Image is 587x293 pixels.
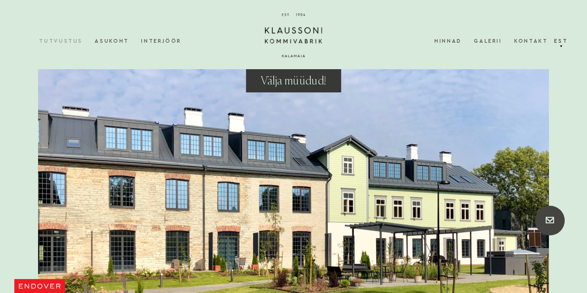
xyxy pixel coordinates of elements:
[95,29,141,54] a: Asukoht
[514,29,548,54] a: Kontakt
[261,75,327,89] h3: Välja müüdud!
[434,29,474,54] a: Hinnad
[141,29,194,54] a: Interjöör
[553,29,569,54] a: Est
[526,232,574,280] iframe: Chatbot
[474,29,514,54] a: Galerii
[39,29,95,54] a: Tutvustus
